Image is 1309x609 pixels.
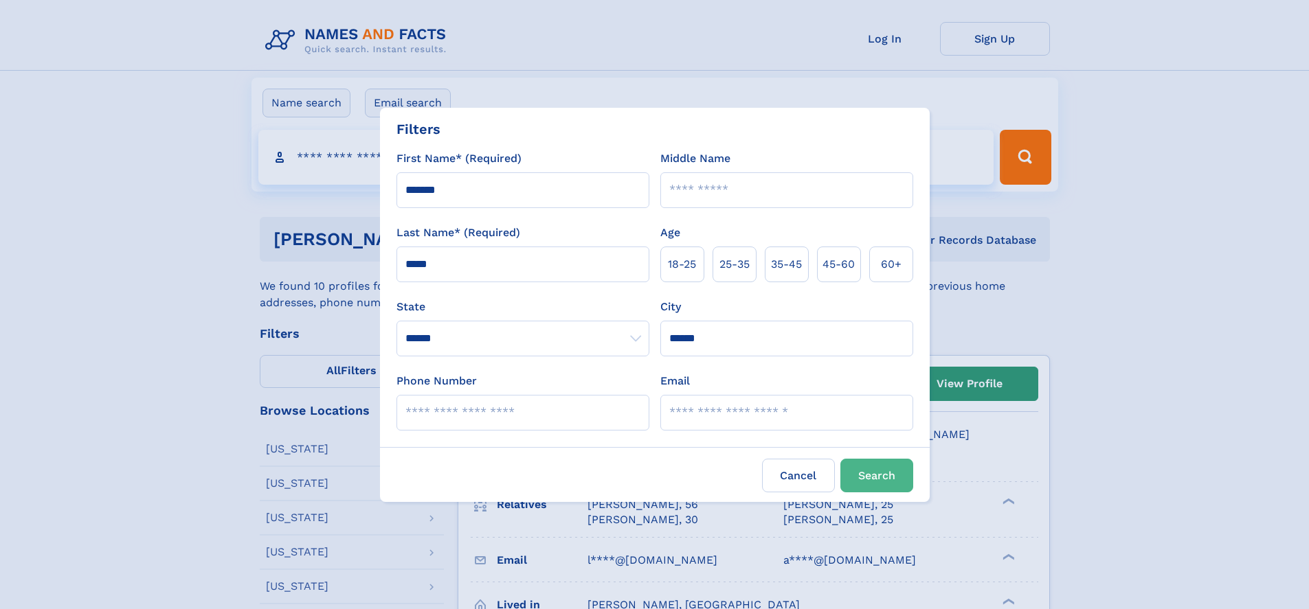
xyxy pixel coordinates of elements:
[660,373,690,389] label: Email
[668,256,696,273] span: 18‑25
[396,299,649,315] label: State
[840,459,913,492] button: Search
[660,299,681,315] label: City
[719,256,750,273] span: 25‑35
[660,150,730,167] label: Middle Name
[660,225,680,241] label: Age
[396,225,520,241] label: Last Name* (Required)
[396,119,440,139] div: Filters
[823,256,855,273] span: 45‑60
[396,150,522,167] label: First Name* (Required)
[396,373,477,389] label: Phone Number
[771,256,802,273] span: 35‑45
[762,459,835,492] label: Cancel
[881,256,902,273] span: 60+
